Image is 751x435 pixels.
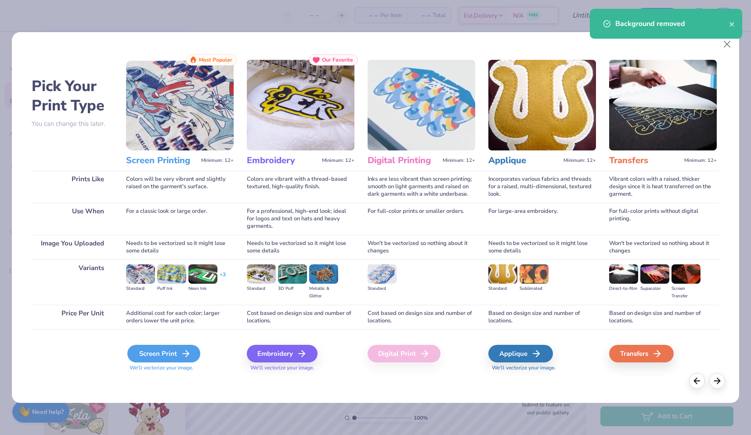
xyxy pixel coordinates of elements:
div: Applique [488,345,553,362]
div: Standard [247,285,276,292]
div: Standard [126,285,155,292]
div: Won't be vectorized so nothing about it changes [609,235,717,260]
div: For large-area embroidery. [488,203,596,235]
div: Sublimated [520,285,549,292]
div: Neon Ink [188,285,217,292]
div: Colors are vibrant with a thread-based textured, high-quality finish. [247,171,354,203]
div: Direct-to-film [609,285,638,292]
span: Minimum: 12+ [563,157,596,164]
div: Metallic & Glitter [309,285,338,300]
h3: Embroidery [247,155,318,166]
img: Direct-to-film [609,264,638,284]
div: 3D Puff [278,285,307,292]
span: Our Favorite [322,57,353,63]
img: Screen Transfer [672,264,700,284]
button: close [729,18,735,29]
div: Transfers [609,345,674,362]
div: Won't be vectorized so nothing about it changes [368,235,475,260]
img: Applique [488,60,596,150]
div: Cost based on design size and number of locations. [368,305,475,329]
span: We'll vectorize your image. [126,364,234,372]
div: Image You Uploaded [32,235,113,260]
img: Standard [368,264,397,284]
span: Most Popular [199,57,232,63]
div: For a classic look or large order. [126,203,234,235]
img: Digital Printing [368,60,475,150]
div: Additional cost for each color; larger orders lower the unit price. [126,305,234,329]
div: Screen Print [127,345,200,362]
div: Needs to be vectorized so it might lose some details [488,235,596,260]
img: Standard [126,264,155,284]
div: Embroidery [247,345,318,362]
div: Prints Like [32,171,113,203]
div: For a professional, high-end look; ideal for logos and text on hats and heavy garments. [247,203,354,235]
div: Variants [32,260,113,305]
div: Needs to be vectorized so it might lose some details [126,235,234,260]
div: Puff Ink [157,285,186,292]
div: Inks are less vibrant than screen printing; smooth on light garments and raised on dark garments ... [368,171,475,203]
span: Minimum: 12+ [322,157,354,164]
div: Standard [368,285,397,292]
img: Supacolor [640,264,669,284]
div: Screen Transfer [672,285,700,300]
img: Sublimated [520,264,549,284]
h3: Applique [488,155,560,166]
div: + 3 [220,271,226,286]
span: Minimum: 12+ [684,157,717,164]
img: 3D Puff [278,264,307,284]
div: For full-color prints without digital printing. [609,203,717,235]
div: For full-color prints or smaller orders. [368,203,475,235]
div: Needs to be vectorized so it might lose some details [247,235,354,260]
span: Minimum: 12+ [201,157,234,164]
div: Price Per Unit [32,305,113,329]
div: Vibrant colors with a raised, thicker design since it is heat transferred on the garment. [609,171,717,203]
img: Neon Ink [188,264,217,284]
span: We'll vectorize your image. [247,364,354,372]
div: Colors will be very vibrant and slightly raised on the garment's surface. [126,171,234,203]
div: Use When [32,203,113,235]
div: Based on design size and number of locations. [609,305,717,329]
div: Incorporates various fabrics and threads for a raised, multi-dimensional, textured look. [488,171,596,203]
img: Transfers [609,60,717,150]
div: Digital Print [368,345,440,362]
p: You can change this later. [32,120,113,128]
div: Supacolor [640,285,669,292]
div: Cost based on design size and number of locations. [247,305,354,329]
img: Puff Ink [157,264,186,284]
div: Standard [488,285,517,292]
h3: Screen Printing [126,155,198,166]
div: Based on design size and number of locations. [488,305,596,329]
img: Standard [488,264,517,284]
h3: Digital Printing [368,155,439,166]
img: Metallic & Glitter [309,264,338,284]
div: Background removed [615,18,729,29]
h3: Transfers [609,155,681,166]
h2: Pick Your Print Type [32,77,113,115]
img: Standard [247,264,276,284]
img: Screen Printing [126,60,234,150]
img: Embroidery [247,60,354,150]
span: We'll vectorize your image. [488,364,596,372]
span: Minimum: 12+ [443,157,475,164]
